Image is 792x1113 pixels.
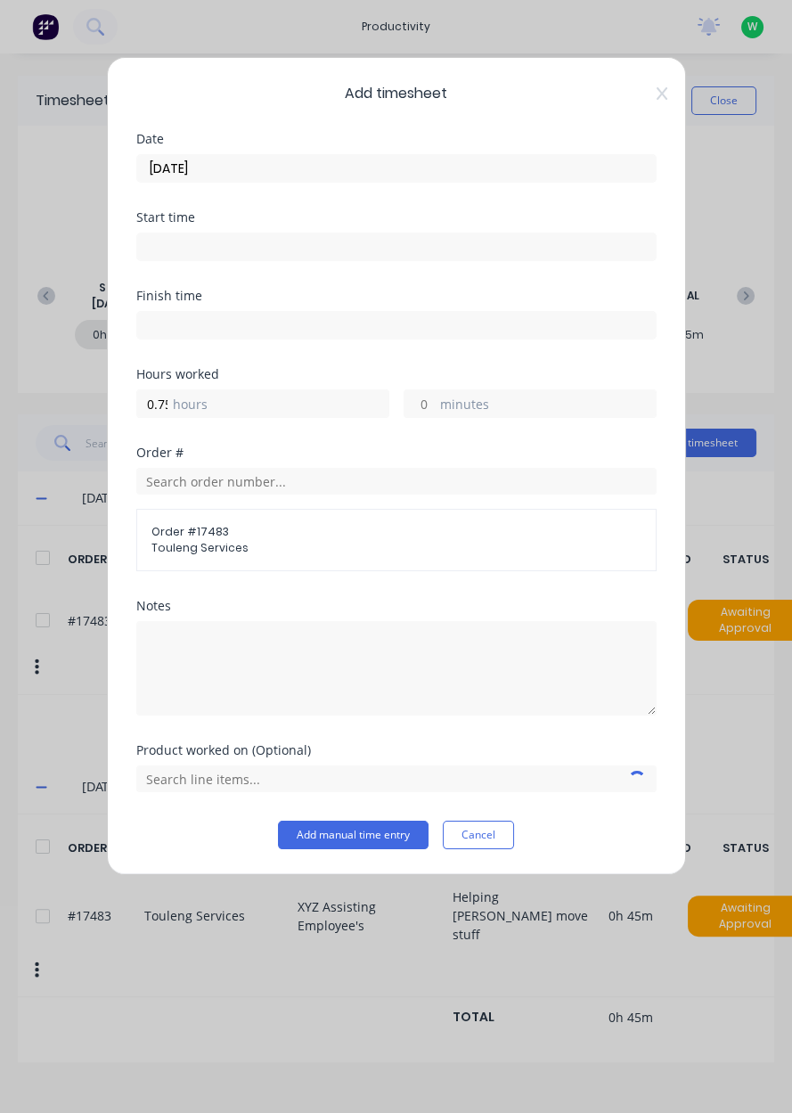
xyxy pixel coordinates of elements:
label: minutes [440,395,656,417]
label: hours [173,395,388,417]
input: 0 [137,390,168,417]
input: 0 [404,390,436,417]
div: Finish time [136,290,657,302]
input: Search order number... [136,468,657,495]
span: Add timesheet [136,83,657,104]
div: Date [136,133,657,145]
div: Product worked on (Optional) [136,744,657,757]
button: Add manual time entry [278,821,429,849]
span: Touleng Services [151,540,641,556]
div: Notes [136,600,657,612]
span: Order # 17483 [151,524,641,540]
button: Cancel [443,821,514,849]
input: Search line items... [136,765,657,792]
div: Order # [136,446,657,459]
div: Start time [136,211,657,224]
div: Hours worked [136,368,657,381]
